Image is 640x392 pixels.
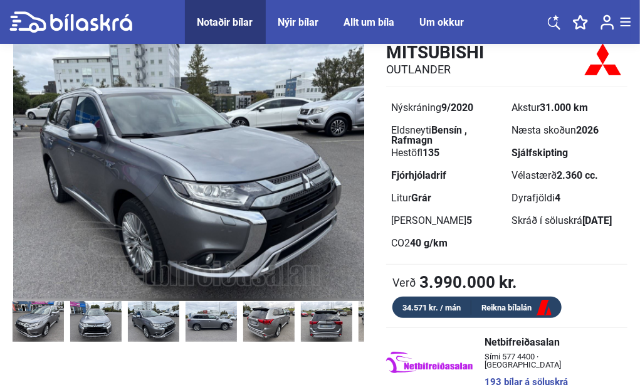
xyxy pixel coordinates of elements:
b: Sjálfskipting [512,147,569,159]
div: Skráð í söluskrá [512,216,623,226]
img: 1755796846_2577131143160376143_28096819456860666.jpg [128,301,179,342]
b: 3.990.000 kr. [419,274,517,290]
div: Litur [391,193,502,203]
img: 1755796845_5118759297234836036_28096818476244866.jpg [70,301,122,342]
div: 34.571 kr. / mán [392,300,471,315]
img: 1755796845_5452112530217159546_28096817832799167.jpg [13,301,64,342]
div: Næsta skoðun [512,125,623,135]
b: 40 g/km [410,237,448,249]
b: Bensín , Rafmagn [391,124,467,146]
div: Vélastærð [512,171,623,181]
img: 1755796847_3746693296608493114_28096820130675137.jpg [186,301,237,342]
a: Reikna bílalán [471,300,562,316]
div: CO2 [391,238,502,248]
b: Fjórhjóladrif [391,169,446,181]
div: Eldsneyti [391,125,502,135]
div: Dyrafjöldi [512,193,623,203]
img: user-login.svg [601,14,614,30]
b: [DATE] [583,215,612,226]
span: Netbifreiðasalan [485,337,615,347]
div: Nýskráning [391,103,502,113]
h2: OUTLANDER [386,63,484,77]
a: Nýir bílar [278,16,319,28]
a: 193 bílar á söluskrá [485,378,615,387]
a: Allt um bíla [344,16,395,28]
b: 9/2020 [441,102,473,114]
b: 5 [466,215,472,226]
img: 1755796849_5325152038345762573_28096821638662604.jpg [301,301,352,342]
b: 2026 [577,124,599,136]
div: Akstur [512,103,623,113]
b: 135 [422,147,439,159]
span: Sími 577 4400 · [GEOGRAPHIC_DATA] [485,352,615,369]
div: [PERSON_NAME] [391,216,502,226]
span: Verð [392,276,416,289]
h1: Mitsubishi [386,42,484,63]
b: Grár [411,192,431,204]
img: 1755796848_3412980702401568742_28096820950516638.jpg [243,301,295,342]
b: 4 [555,192,561,204]
b: 2.360 cc. [557,169,599,181]
div: Hestöfl [391,148,502,158]
img: logo Mitsubishi OUTLANDER [579,41,627,77]
b: 31.000 km [540,102,589,114]
a: Notaðir bílar [197,16,253,28]
img: 1755796849_5696910854225553741_28096822337980448.jpg [359,301,410,342]
a: Um okkur [420,16,464,28]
